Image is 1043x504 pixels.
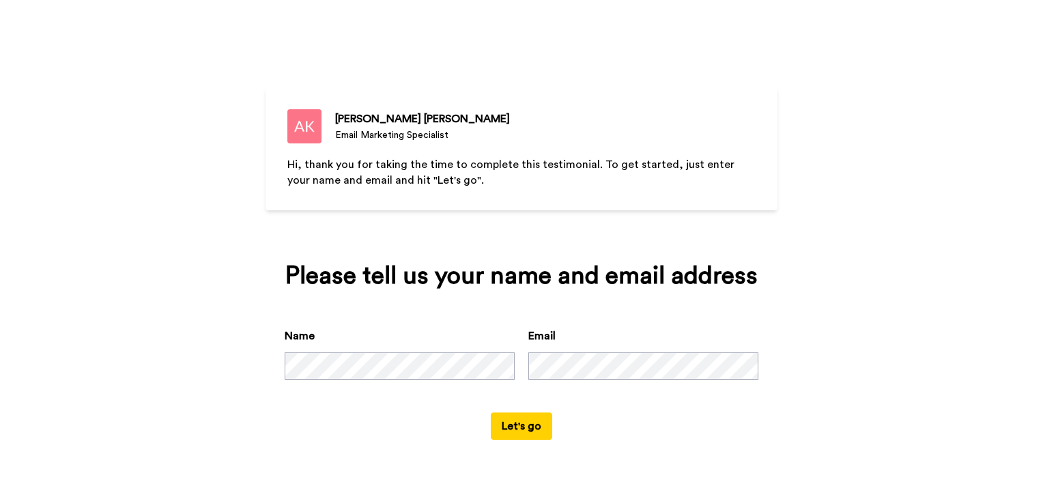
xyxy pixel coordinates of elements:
div: Please tell us your name and email address [285,262,758,290]
label: Email [528,328,556,344]
span: Hi, thank you for taking the time to complete this testimonial. To get started, just enter your n... [287,159,737,186]
div: [PERSON_NAME] [PERSON_NAME] [335,111,510,127]
div: Email Marketing Specialist [335,128,510,142]
label: Name [285,328,315,344]
img: Email Marketing Specialist [287,109,322,143]
button: Let's go [491,412,552,440]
